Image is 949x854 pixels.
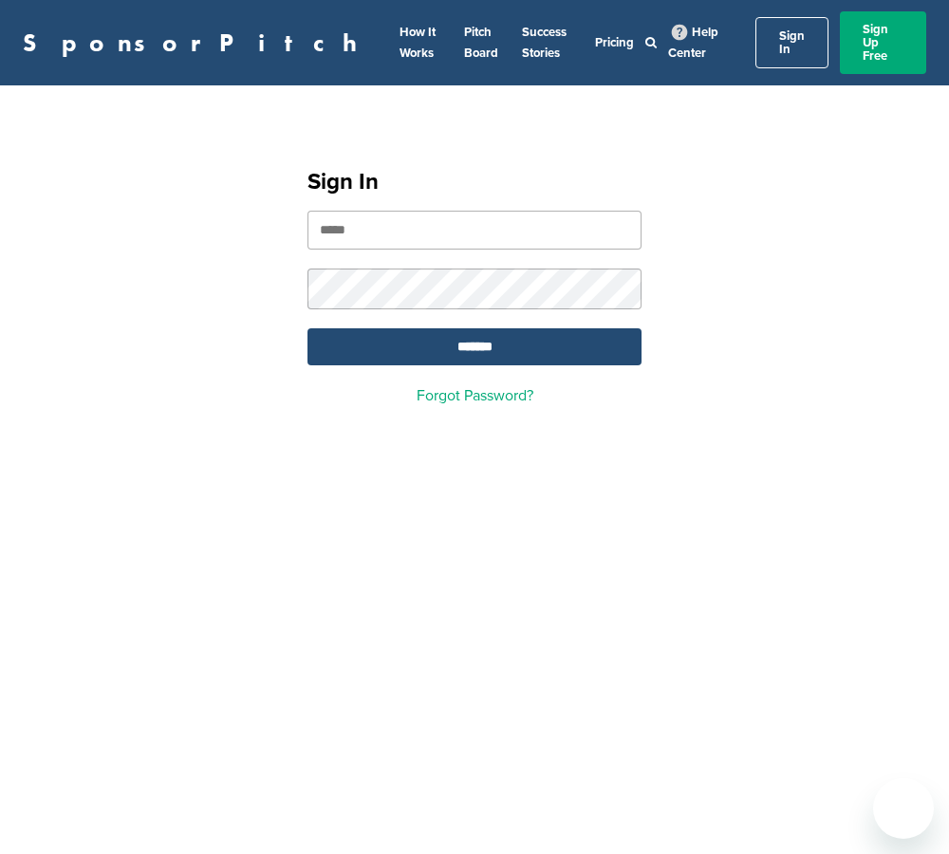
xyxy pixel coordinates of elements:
a: Sign In [755,17,828,68]
a: SponsorPitch [23,30,369,55]
a: Pitch Board [464,25,498,61]
iframe: Button to launch messaging window [873,778,934,839]
a: How It Works [400,25,436,61]
h1: Sign In [307,165,642,199]
a: Pricing [595,35,634,50]
a: Forgot Password? [417,386,533,405]
a: Success Stories [522,25,567,61]
a: Help Center [668,21,718,65]
a: Sign Up Free [840,11,926,74]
